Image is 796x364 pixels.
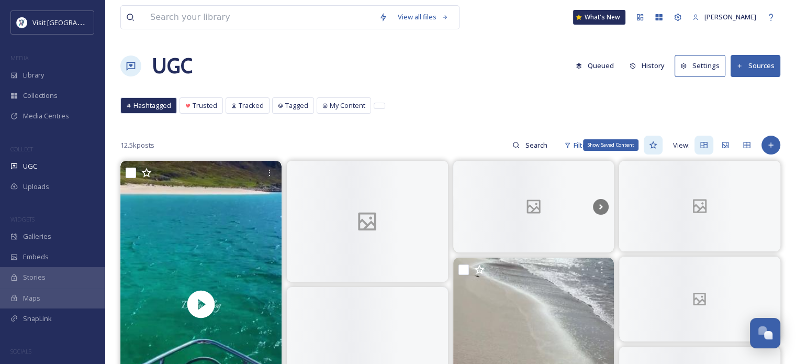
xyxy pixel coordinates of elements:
[393,7,454,27] a: View all files
[330,101,365,111] span: My Content
[23,231,51,241] span: Galleries
[120,140,154,150] span: 12.5k posts
[152,50,193,82] a: UGC
[239,101,264,111] span: Tracked
[570,56,624,76] a: Queued
[10,347,31,355] span: SOCIALS
[23,252,49,262] span: Embeds
[23,91,58,101] span: Collections
[731,55,780,76] button: Sources
[23,111,69,121] span: Media Centres
[23,161,37,171] span: UGC
[750,318,780,348] button: Open Chat
[520,135,554,156] input: Search
[23,70,44,80] span: Library
[17,17,27,28] img: Untitled%20design%20%2897%29.png
[675,55,725,76] button: Settings
[23,293,40,303] span: Maps
[32,17,114,27] span: Visit [GEOGRAPHIC_DATA]
[687,7,761,27] a: [PERSON_NAME]
[10,54,29,62] span: MEDIA
[23,314,52,324] span: SnapLink
[23,182,49,192] span: Uploads
[624,56,670,76] button: History
[193,101,217,111] span: Trusted
[673,140,690,150] span: View:
[704,12,756,21] span: [PERSON_NAME]
[10,215,35,223] span: WIDGETS
[133,101,171,111] span: Hashtagged
[573,10,625,25] a: What's New
[675,55,731,76] a: Settings
[285,101,308,111] span: Tagged
[624,56,675,76] a: History
[145,6,374,29] input: Search your library
[570,56,619,76] button: Queued
[574,140,593,150] span: Filters
[10,145,33,153] span: COLLECT
[583,139,638,151] div: Show Saved Content
[23,272,46,282] span: Stories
